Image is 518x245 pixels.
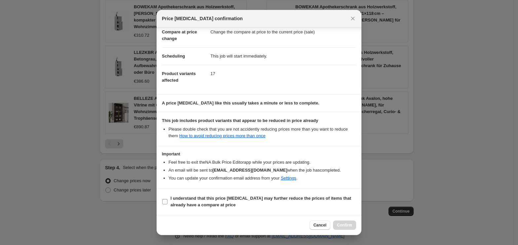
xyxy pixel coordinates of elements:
b: I understand that this price [MEDICAL_DATA] may further reduce the prices of items that already h... [170,196,351,207]
li: Please double check that you are not accidently reducing prices more than you want to reduce them [168,126,356,139]
span: Compare at price change [162,29,197,41]
dd: This job will start immediately. [210,47,356,65]
li: An email will be sent to when the job has completed . [168,167,356,174]
button: Cancel [310,221,330,230]
dd: 17 [210,65,356,82]
h3: Important [162,151,356,157]
span: Cancel [314,223,326,228]
dd: Change the compare at price to the current price (sale) [210,23,356,41]
b: This job includes product variants that appear to be reduced in price already [162,118,318,123]
span: Product variants affected [162,71,196,83]
span: Scheduling [162,54,185,59]
button: Close [348,14,357,23]
li: Feel free to exit the NA Bulk Price Editor app while your prices are updating. [168,159,356,166]
span: Price [MEDICAL_DATA] confirmation [162,15,243,22]
a: How to avoid reducing prices more than once [179,133,266,138]
b: A price [MEDICAL_DATA] like this usually takes a minute or less to complete. [162,101,319,105]
li: You can update your confirmation email address from your . [168,175,356,182]
a: Settings [281,176,296,181]
b: [EMAIL_ADDRESS][DOMAIN_NAME] [212,168,287,173]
